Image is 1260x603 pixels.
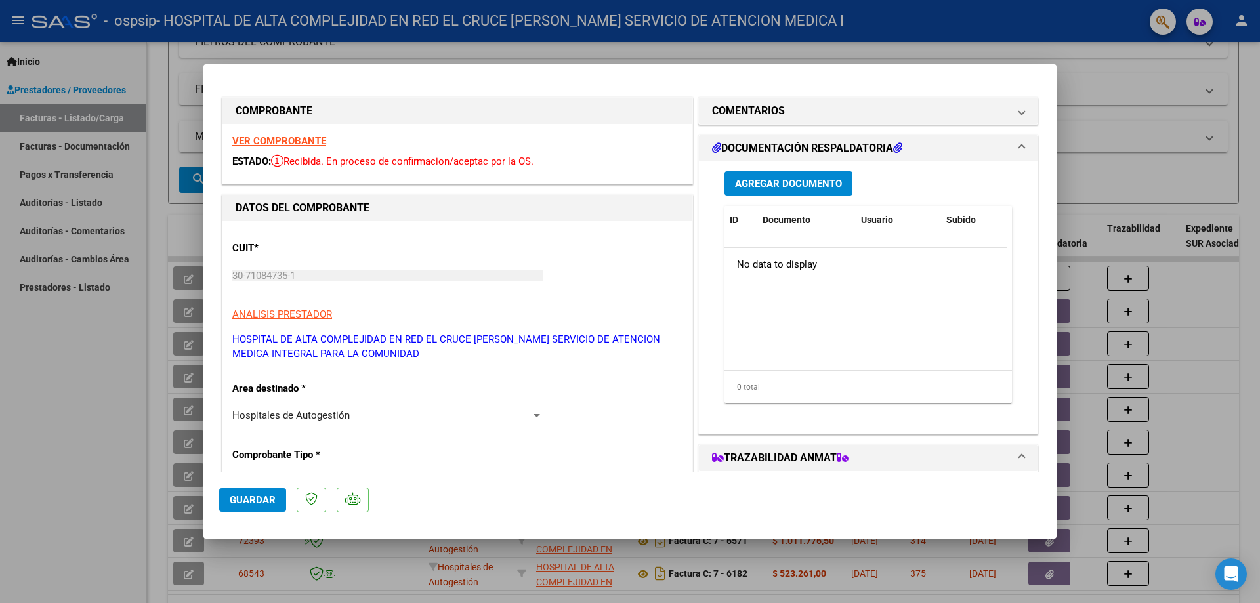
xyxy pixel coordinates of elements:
datatable-header-cell: Acción [1007,206,1072,234]
span: ANALISIS PRESTADOR [232,308,332,320]
div: Open Intercom Messenger [1215,558,1247,590]
p: HOSPITAL DE ALTA COMPLEJIDAD EN RED EL CRUCE [PERSON_NAME] SERVICIO DE ATENCION MEDICA INTEGRAL P... [232,332,682,362]
datatable-header-cell: Subido [941,206,1007,234]
strong: DATOS DEL COMPROBANTE [236,201,369,214]
p: Comprobante Tipo * [232,447,367,463]
mat-expansion-panel-header: TRAZABILIDAD ANMAT [699,445,1038,471]
span: Guardar [230,494,276,506]
span: Subido [946,215,976,225]
h1: TRAZABILIDAD ANMAT [712,450,849,466]
datatable-header-cell: Usuario [856,206,941,234]
p: CUIT [232,241,367,256]
a: VER COMPROBANTE [232,135,326,147]
button: Agregar Documento [724,171,852,196]
mat-expansion-panel-header: DOCUMENTACIÓN RESPALDATORIA [699,135,1038,161]
span: Documento [763,215,810,225]
p: Area destinado * [232,381,367,396]
div: No data to display [724,248,1007,281]
div: 0 total [724,371,1012,404]
button: Guardar [219,488,286,512]
span: Hospitales de Autogestión [232,409,350,421]
span: Usuario [861,215,893,225]
span: ESTADO: [232,156,271,167]
div: DOCUMENTACIÓN RESPALDATORIA [699,161,1038,434]
strong: COMPROBANTE [236,104,312,117]
datatable-header-cell: ID [724,206,757,234]
span: Agregar Documento [735,178,842,190]
datatable-header-cell: Documento [757,206,856,234]
mat-expansion-panel-header: COMENTARIOS [699,98,1038,124]
span: Recibida. En proceso de confirmacion/aceptac por la OS. [271,156,534,167]
span: ID [730,215,738,225]
h1: COMENTARIOS [712,103,785,119]
h1: DOCUMENTACIÓN RESPALDATORIA [712,140,902,156]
